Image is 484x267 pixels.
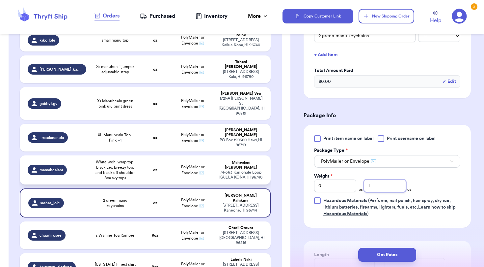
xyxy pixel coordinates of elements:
span: [PERSON_NAME].kahala [40,67,82,72]
div: 1721-A [PERSON_NAME] St [GEOGRAPHIC_DATA] , HI 96819 [219,96,262,116]
button: + Add Item [311,48,463,62]
span: sashas_lole [40,200,60,206]
span: _resalananela [40,135,64,140]
div: Ro Ke [219,33,262,38]
div: PO Box 190560 Hawi , HI 96719 [219,138,262,148]
button: Copy Customer Link [282,9,354,23]
span: Hazardous Materials [323,198,367,203]
label: Package Type [314,147,348,154]
span: Help [430,17,441,24]
span: lbs [358,187,363,192]
span: PolyMailer or Envelope ✉️ [181,64,204,74]
a: Purchased [140,12,175,20]
span: 2 green manu keychains [94,198,136,208]
span: PolyMailer or Envelope ✉️ [181,165,204,175]
div: [PERSON_NAME] [PERSON_NAME] [219,128,262,138]
strong: oz [153,201,157,205]
span: Print item name on label [323,135,374,142]
div: 3 [471,3,477,10]
span: PolyMailer or Envelope ✉️ [181,230,204,240]
span: PolyMailer or Envelope ✉️ [321,158,376,165]
span: PolyMailer or Envelope ✉️ [181,133,204,143]
div: Tehani [PERSON_NAME] [219,59,262,69]
a: 3 [452,9,467,24]
span: Xs manuhealii jumper adjustable strap [94,64,136,75]
span: XL Manuhealii Top - Pink [94,132,136,143]
span: kiko.lole [40,38,55,43]
div: [PERSON_NAME] Kahikina [219,193,262,203]
label: Total Amount Paid [314,67,460,74]
h3: Package Info [304,112,471,119]
span: oz [407,187,412,192]
div: 74-563 Kaniohale Loop KAILUA KONA , HI 96740 [219,170,262,180]
div: [STREET_ADDRESS] Kaneohe , HI 96744 [219,203,262,213]
span: s Wahine Toa Romper [96,233,134,238]
span: $ 0.00 [318,78,331,85]
div: More [248,12,269,20]
span: gabbykgv [40,101,57,106]
strong: oz [153,38,157,42]
span: White wehi wrap top, black Lex breezy top, and black off shoulder Ava sky tops [94,159,136,181]
span: (Perfume, nail polish, hair spray, dry ice, lithium batteries, firearms, lighters, fuels, etc. ) [323,198,456,216]
div: Mahealani [PERSON_NAME] [219,160,262,170]
a: Inventory [196,12,228,20]
a: Orders [94,12,120,20]
button: Get Rates [358,248,416,262]
div: Lahela Naki [219,257,262,262]
span: Print username on label [387,135,436,142]
strong: oz [153,136,157,140]
button: New Shipping Order [359,9,414,23]
span: PolyMailer or Envelope ✉️ [181,35,204,45]
a: Help [430,11,441,24]
strong: 8 oz [152,233,158,237]
strong: oz [153,67,157,71]
span: small manu top [102,38,128,43]
div: [PERSON_NAME] Vea [219,91,262,96]
div: [STREET_ADDRESS] Kula , HI 96790 [219,69,262,79]
label: Weight [314,173,333,180]
span: mamahealani [40,167,63,173]
div: Charli Omura [219,225,262,230]
button: PolyMailer or Envelope ✉️ [314,155,460,168]
button: Edit [442,78,456,85]
span: chaarlirosee [40,233,62,238]
div: [STREET_ADDRESS] Kailua-Kona , HI 96740 [219,38,262,48]
div: [STREET_ADDRESS] [GEOGRAPHIC_DATA] , HI 96816 [219,230,262,245]
span: Xs Manuhealii green pink ulu print dress [94,98,136,109]
span: PolyMailer or Envelope ✉️ [181,99,204,109]
strong: oz [153,102,157,106]
span: + 1 [118,138,121,142]
strong: oz [153,168,157,172]
span: PolyMailer or Envelope ✉️ [181,198,204,208]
